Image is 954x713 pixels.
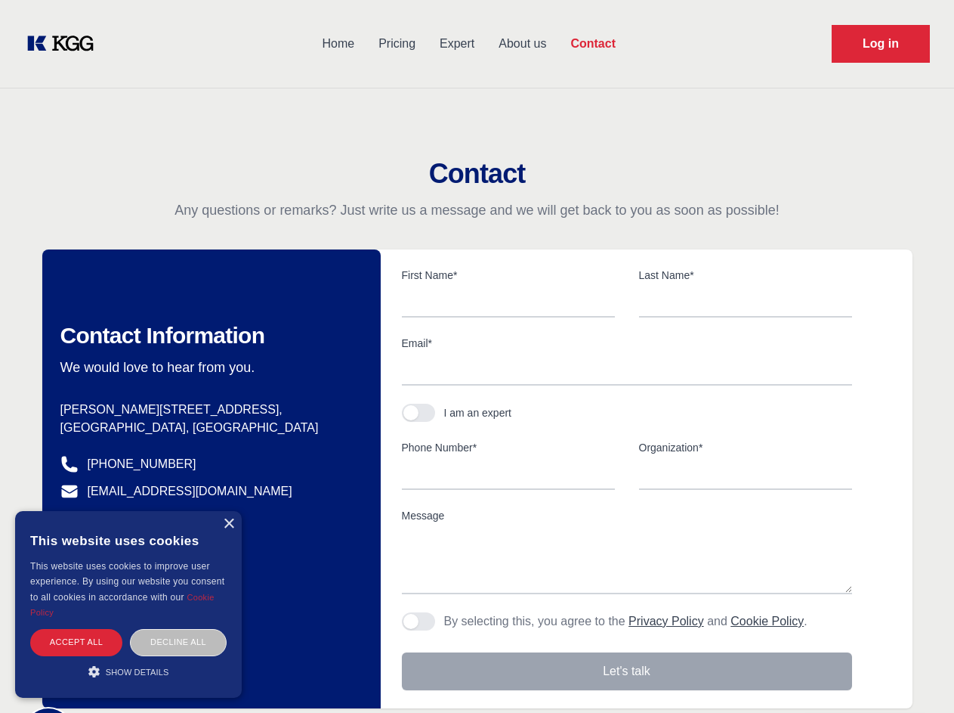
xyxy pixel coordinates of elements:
div: Show details [30,664,227,679]
div: This website uses cookies [30,522,227,559]
a: About us [486,24,558,64]
a: Request Demo [832,25,930,63]
a: Cookie Policy [30,593,215,617]
a: Expert [428,24,486,64]
a: KOL Knowledge Platform: Talk to Key External Experts (KEE) [24,32,106,56]
label: First Name* [402,268,615,283]
p: Any questions or remarks? Just write us a message and we will get back to you as soon as possible! [18,201,936,219]
a: Cookie Policy [730,615,804,628]
h2: Contact Information [60,322,357,349]
div: Close [223,519,234,530]
p: [GEOGRAPHIC_DATA], [GEOGRAPHIC_DATA] [60,419,357,437]
p: By selecting this, you agree to the and . [444,612,807,631]
span: Show details [106,668,169,677]
label: Message [402,508,852,523]
h2: Contact [18,159,936,189]
a: Home [310,24,366,64]
label: Organization* [639,440,852,455]
label: Last Name* [639,268,852,283]
label: Phone Number* [402,440,615,455]
p: We would love to hear from you. [60,358,357,377]
p: [PERSON_NAME][STREET_ADDRESS], [60,401,357,419]
div: I am an expert [444,405,512,420]
a: [EMAIL_ADDRESS][DOMAIN_NAME] [88,482,292,501]
button: Let's talk [402,653,852,690]
a: [PHONE_NUMBER] [88,455,196,473]
div: Accept all [30,629,122,656]
iframe: Chat Widget [878,640,954,713]
a: Privacy Policy [628,615,704,628]
span: This website uses cookies to improve user experience. By using our website you consent to all coo... [30,561,224,603]
label: Email* [402,336,852,351]
a: Contact [558,24,628,64]
div: Decline all [130,629,227,656]
a: Pricing [366,24,428,64]
a: @knowledgegategroup [60,510,211,528]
